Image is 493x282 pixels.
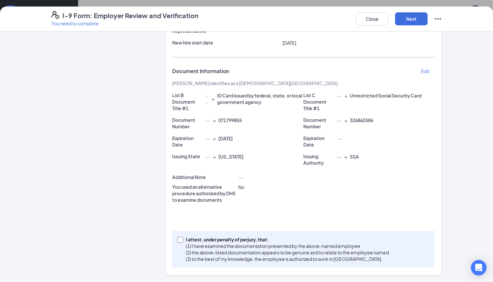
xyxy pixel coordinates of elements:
[205,153,210,160] span: --
[172,80,337,86] span: [PERSON_NAME] identifies as a [DEMOGRAPHIC_DATA][GEOGRAPHIC_DATA]
[172,153,203,160] p: Issuing State
[238,184,244,190] span: No
[186,249,389,256] p: (2) the above-listed documentation appears to be genuine and to relate to the employee named
[337,135,341,141] span: --
[205,135,210,142] span: --
[421,68,430,74] p: Edit
[62,11,199,20] h4: I-9 Form: Employer Review and Verification
[434,15,442,23] svg: Ellipses
[350,153,359,160] span: SSA
[172,92,203,111] p: List B Document Title #1
[238,174,243,180] span: --
[205,117,210,123] span: --
[217,92,304,105] span: ID Card issued by federal, state, or local government agency
[471,260,486,276] div: Open Intercom Messenger
[218,153,243,160] span: [US_STATE]
[350,117,373,123] span: 326862586
[211,96,214,102] span: →
[205,92,208,105] span: --
[212,153,216,160] span: →
[395,12,428,25] button: Next
[172,39,280,46] p: New hire start date
[186,236,389,243] p: I attest, under penalty of perjury, that:
[218,117,242,123] span: 071799855
[172,174,236,180] p: Additional Note
[172,184,236,203] p: You used an alternative procedure authorized by DHS to examine documents
[344,117,347,123] span: →
[212,135,216,142] span: →
[303,92,334,111] p: List C Document Title #1
[51,11,59,19] svg: FormI9EVerifyIcon
[303,135,334,148] p: Expiration Date
[337,153,341,160] span: --
[337,117,341,123] span: --
[172,68,229,74] span: Document Information
[51,20,199,27] p: You need to complete
[186,243,389,249] p: (1) I have examined the documentation presented by the above-named employee
[186,256,389,262] p: (3) to the best of my knowledge, the employee is authorized to work in [GEOGRAPHIC_DATA].
[356,12,389,25] button: Close
[344,92,347,99] span: →
[303,117,334,130] p: Document Number
[172,135,203,148] p: Expiration Date
[303,153,334,166] p: Issuing Authority
[350,92,421,99] span: Unrestricted Social Security Card
[218,135,233,142] span: [DATE]
[212,117,216,123] span: →
[337,92,341,99] span: --
[282,40,296,46] span: [DATE]
[172,117,203,130] p: Document Number
[344,153,347,160] span: →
